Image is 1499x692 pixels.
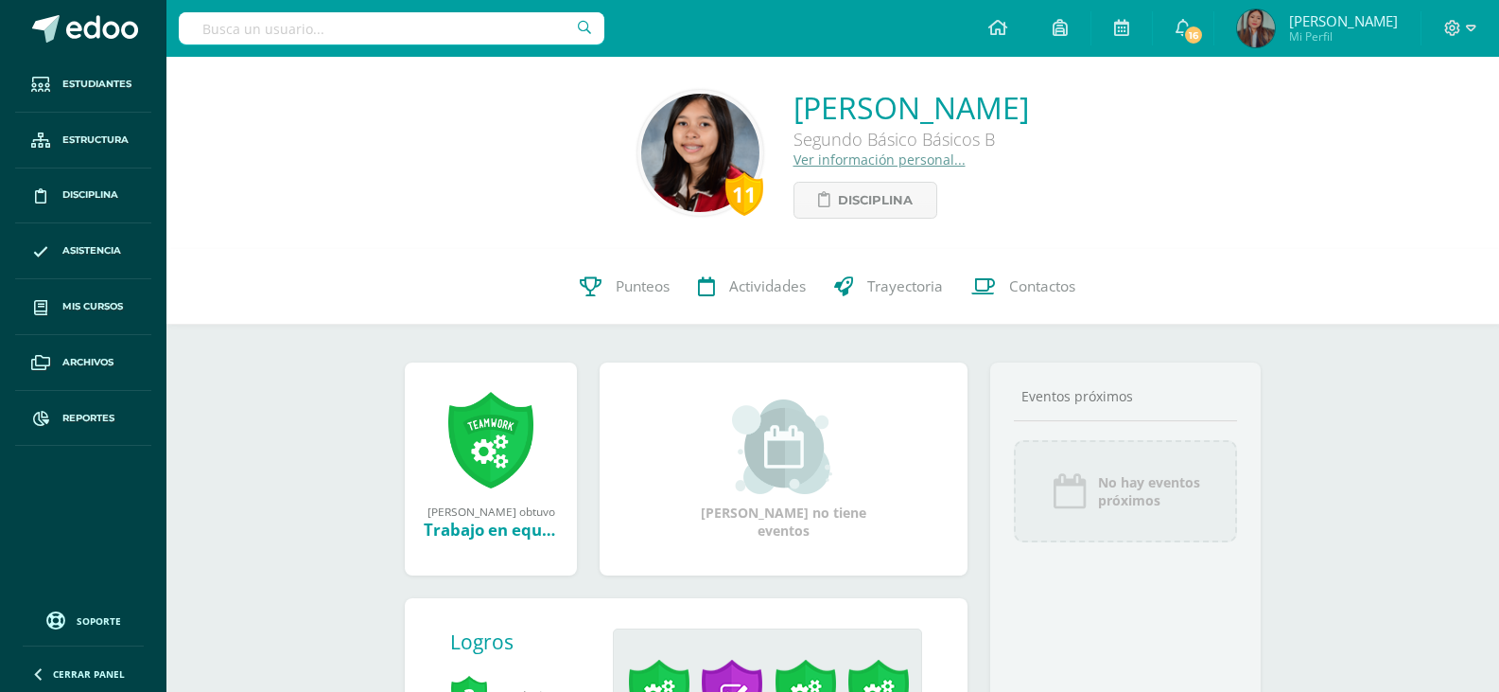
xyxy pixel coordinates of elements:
span: 16 [1183,25,1204,45]
a: Actividades [684,249,820,325]
span: Disciplina [62,187,118,203]
div: Logros [450,629,598,655]
span: Reportes [62,411,114,426]
a: Punteos [566,249,684,325]
a: Reportes [15,391,151,447]
input: Busca un usuario... [179,12,604,44]
span: Mis cursos [62,299,123,314]
span: Disciplina [838,183,913,218]
span: Trayectoria [867,276,943,296]
div: [PERSON_NAME] obtuvo [424,504,558,519]
span: No hay eventos próximos [1098,473,1200,509]
a: Ver información personal... [793,151,966,169]
span: Estructura [62,133,129,148]
img: event_icon.png [1051,472,1089,510]
span: [PERSON_NAME] [1289,11,1398,30]
div: [PERSON_NAME] no tiene eventos [689,399,879,540]
img: e0e3018be148909e9b9cf69bbfc1c52d.png [1237,9,1275,47]
a: Contactos [957,249,1089,325]
a: Disciplina [793,182,937,219]
div: 11 [725,172,763,216]
span: Asistencia [62,243,121,258]
div: Trabajo en equipo [424,519,558,541]
span: Soporte [77,614,121,628]
a: Trayectoria [820,249,957,325]
span: Contactos [1009,276,1075,296]
span: Estudiantes [62,77,131,92]
span: Punteos [616,276,670,296]
img: event_small.png [732,399,835,494]
a: Disciplina [15,169,151,224]
a: Estudiantes [15,57,151,113]
a: Soporte [23,607,144,632]
div: Eventos próximos [1014,387,1237,405]
a: Archivos [15,335,151,391]
span: Archivos [62,355,113,370]
img: 2a399d298ae9e08203e348cf23ac3abf.png [641,94,759,212]
span: Mi Perfil [1289,28,1398,44]
a: Estructura [15,113,151,169]
span: Cerrar panel [53,667,125,681]
a: Mis cursos [15,279,151,335]
a: Asistencia [15,223,151,279]
a: [PERSON_NAME] [793,87,1029,128]
span: Actividades [729,276,806,296]
div: Segundo Básico Básicos B [793,128,1029,151]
